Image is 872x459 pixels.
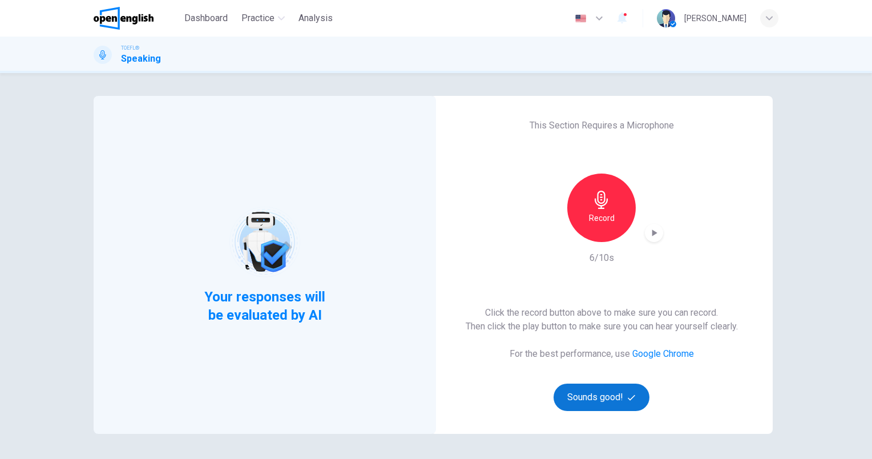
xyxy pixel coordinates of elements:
[228,206,301,278] img: robot icon
[632,348,694,359] a: Google Chrome
[294,8,337,29] button: Analysis
[510,347,694,361] h6: For the best performance, use
[657,9,675,27] img: Profile picture
[121,52,161,66] h1: Speaking
[184,11,228,25] span: Dashboard
[121,44,139,52] span: TOEFL®
[574,14,588,23] img: en
[94,7,180,30] a: OpenEnglish logo
[298,11,333,25] span: Analysis
[590,251,614,265] h6: 6/10s
[196,288,334,324] span: Your responses will be evaluated by AI
[94,7,154,30] img: OpenEnglish logo
[180,8,232,29] button: Dashboard
[466,306,738,333] h6: Click the record button above to make sure you can record. Then click the play button to make sur...
[237,8,289,29] button: Practice
[684,11,746,25] div: [PERSON_NAME]
[554,384,649,411] button: Sounds good!
[589,211,615,225] h6: Record
[241,11,274,25] span: Practice
[530,119,674,132] h6: This Section Requires a Microphone
[567,174,636,242] button: Record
